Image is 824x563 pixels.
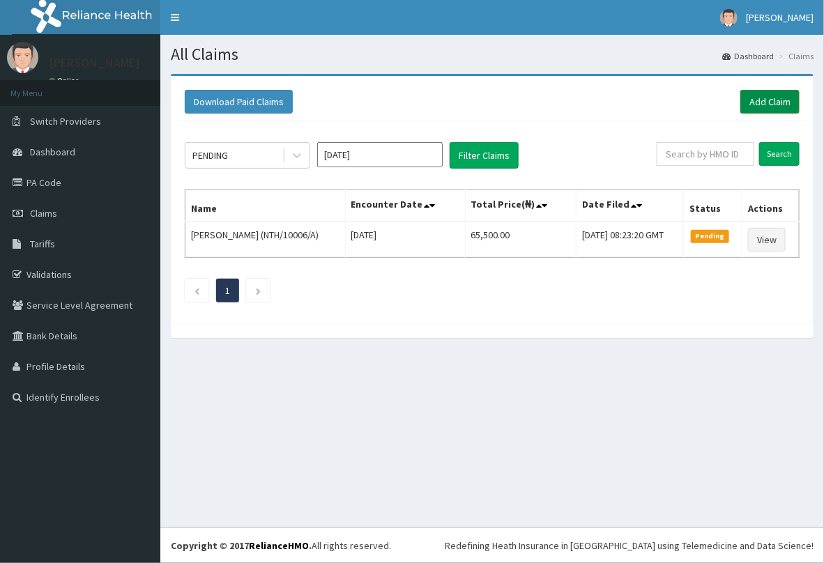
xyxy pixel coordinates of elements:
th: Status [684,190,742,222]
td: [DATE] 08:23:20 GMT [577,222,684,258]
strong: Copyright © 2017 . [171,539,312,552]
img: User Image [7,42,38,73]
button: Download Paid Claims [185,90,293,114]
img: User Image [720,9,738,26]
div: PENDING [192,148,228,162]
a: Previous page [194,284,200,297]
a: Add Claim [740,90,800,114]
td: 65,500.00 [465,222,577,258]
span: Tariffs [30,238,55,250]
p: [PERSON_NAME] [49,56,140,69]
a: Dashboard [722,50,774,62]
a: Online [49,76,82,86]
td: [PERSON_NAME] (NTH/10006/A) [185,222,346,258]
input: Select Month and Year [317,142,443,167]
th: Total Price(₦) [465,190,577,222]
th: Encounter Date [345,190,465,222]
span: Claims [30,207,57,219]
button: Filter Claims [450,142,519,169]
input: Search [759,142,800,166]
span: Pending [691,230,729,242]
footer: All rights reserved. [160,527,824,563]
a: RelianceHMO [249,539,309,552]
li: Claims [775,50,814,62]
th: Name [185,190,346,222]
a: Page 1 is your current page [225,284,230,297]
th: Date Filed [577,190,684,222]
span: [PERSON_NAME] [746,11,814,24]
td: [DATE] [345,222,465,258]
a: View [748,228,786,252]
div: Redefining Heath Insurance in [GEOGRAPHIC_DATA] using Telemedicine and Data Science! [445,539,814,553]
th: Actions [742,190,800,222]
input: Search by HMO ID [657,142,754,166]
a: Next page [255,284,261,297]
span: Switch Providers [30,115,101,128]
h1: All Claims [171,45,814,63]
span: Dashboard [30,146,75,158]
